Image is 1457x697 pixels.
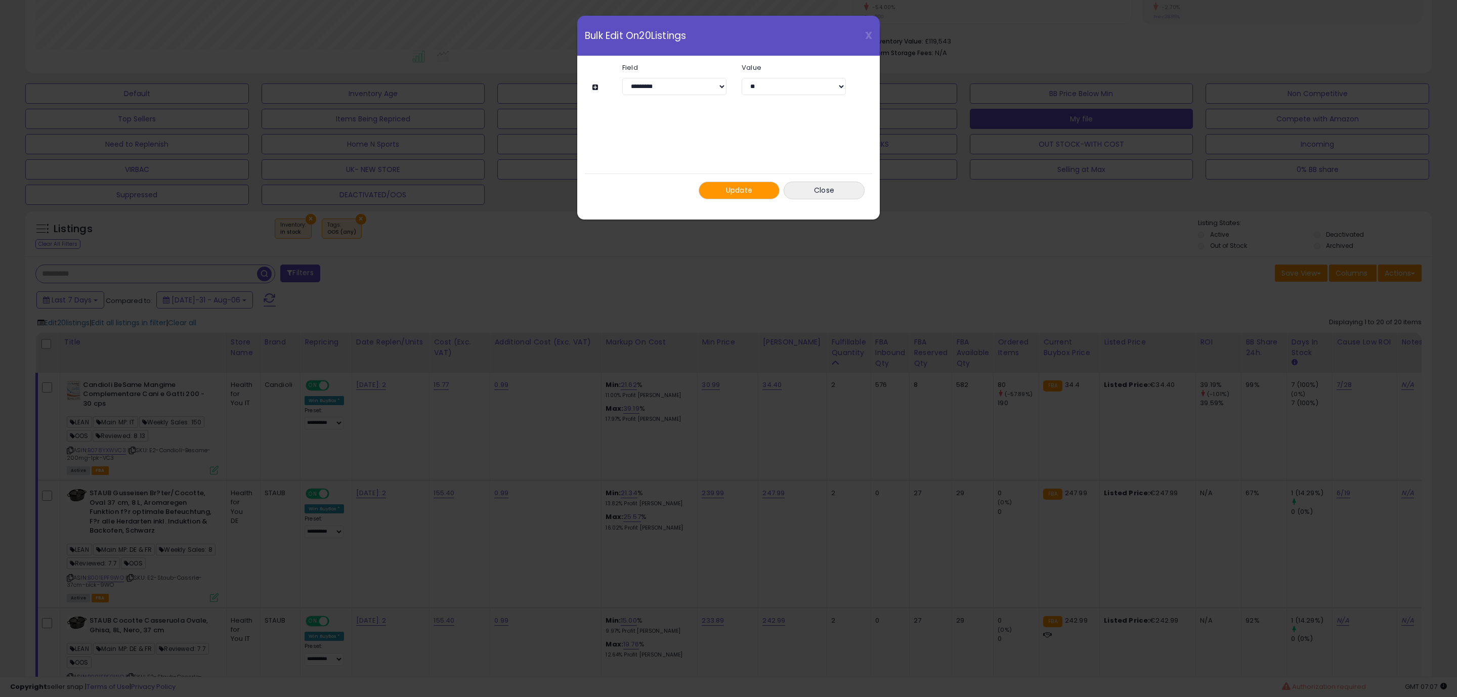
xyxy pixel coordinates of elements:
span: Update [726,185,753,195]
span: X [865,28,872,42]
label: Value [734,64,853,71]
button: Close [784,182,865,199]
span: Bulk Edit On 20 Listings [585,31,686,40]
label: Field [615,64,734,71]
